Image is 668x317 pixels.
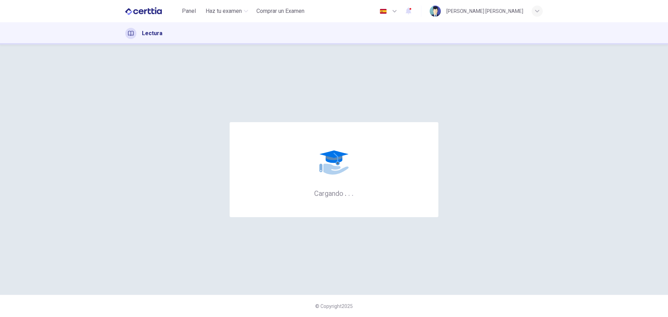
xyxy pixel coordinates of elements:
span: Haz tu examen [206,7,242,15]
span: Panel [182,7,196,15]
h1: Lectura [142,29,162,38]
div: [PERSON_NAME] [PERSON_NAME] [446,7,523,15]
img: Profile picture [430,6,441,17]
h6: . [344,187,347,198]
h6: . [351,187,354,198]
button: Panel [178,5,200,17]
h6: Cargando [314,189,354,198]
button: Haz tu examen [203,5,251,17]
h6: . [348,187,350,198]
img: es [379,9,388,14]
img: CERTTIA logo [125,4,162,18]
a: CERTTIA logo [125,4,178,18]
span: © Copyright 2025 [315,303,353,309]
button: Comprar un Examen [254,5,307,17]
span: Comprar un Examen [256,7,304,15]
